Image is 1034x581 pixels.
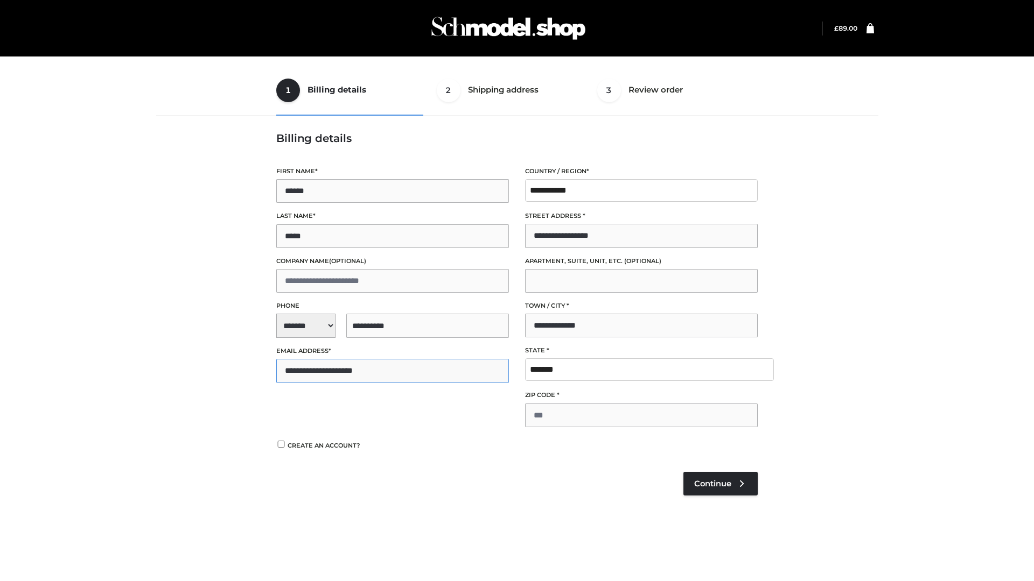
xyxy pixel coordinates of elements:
span: (optional) [329,257,366,265]
label: First name [276,166,509,176]
label: ZIP Code [525,390,758,400]
label: Phone [276,301,509,311]
a: £89.00 [834,24,857,32]
label: Apartment, suite, unit, etc. [525,256,758,266]
label: Company name [276,256,509,266]
label: Last name [276,211,509,221]
span: £ [834,24,839,32]
span: Continue [694,479,731,488]
input: Create an account? [276,441,286,448]
label: Email address [276,346,509,356]
label: Street address [525,211,758,221]
span: Create an account? [288,442,360,449]
img: Schmodel Admin 964 [428,7,589,49]
label: Town / City [525,301,758,311]
a: Continue [683,472,758,495]
span: (optional) [624,257,661,265]
h3: Billing details [276,132,758,145]
label: Country / Region [525,166,758,176]
label: State [525,345,758,356]
bdi: 89.00 [834,24,857,32]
